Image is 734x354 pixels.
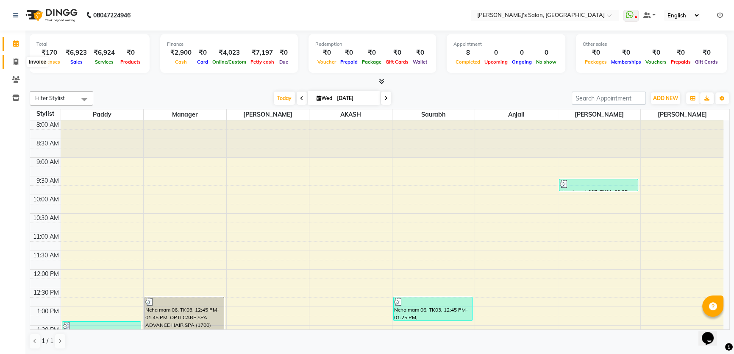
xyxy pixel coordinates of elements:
iframe: chat widget [698,320,726,346]
div: 8 [453,48,482,58]
div: Other sales [583,41,720,48]
span: Wallet [411,59,429,65]
span: Card [195,59,210,65]
span: No show [534,59,559,65]
div: ₹0 [411,48,429,58]
span: Due [277,59,290,65]
span: Filter Stylist [35,95,65,101]
div: Neha mam 06, TK03, 01:25 PM-02:05 PM, [DEMOGRAPHIC_DATA] ADVANCE SCALPPURE (ANTI DANDRUFF TREATME... [62,322,141,346]
div: ₹0 [693,48,720,58]
span: Sales [68,59,85,65]
input: 2025-09-03 [334,92,377,105]
div: 11:30 AM [31,251,61,260]
div: ₹0 [118,48,143,58]
div: 12:30 PM [32,288,61,297]
span: Saurabh [392,109,475,120]
div: 10:00 AM [31,195,61,204]
div: 8:30 AM [35,139,61,148]
span: Anjali [475,109,558,120]
div: Neha mam 06, TK03, 12:45 PM-01:45 PM, OPTI CARE SPA ADVANCE HAIR SPA (1700) [145,297,224,333]
span: Gift Cards [384,59,411,65]
div: ₹0 [384,48,411,58]
div: ₹0 [583,48,609,58]
div: ₹0 [643,48,669,58]
span: AKASH [309,109,392,120]
div: shaerigar sir007, TK01, 09:35 AM-09:55 AM, CLEAN SHAVE (180) [559,179,638,191]
div: 0 [510,48,534,58]
span: Services [93,59,116,65]
div: 10:30 AM [31,214,61,223]
span: Completed [453,59,482,65]
div: ₹0 [609,48,643,58]
div: Stylist [30,109,61,118]
div: Neha mam 06, TK03, 12:45 PM-01:25 PM, [DEMOGRAPHIC_DATA] Advance Scalppure (Anti Dandruff Treatme... [394,297,473,321]
span: Manager [144,109,226,120]
div: ₹0 [315,48,338,58]
div: Total [36,41,143,48]
span: 1 / 1 [42,337,53,346]
span: Gift Cards [693,59,720,65]
span: Vouchers [643,59,669,65]
span: Products [118,59,143,65]
span: [PERSON_NAME] [558,109,641,120]
span: Ongoing [510,59,534,65]
div: Invoice [27,57,48,67]
div: Finance [167,41,291,48]
span: Wed [314,95,334,101]
div: ₹7,197 [248,48,276,58]
div: 9:00 AM [35,158,61,167]
div: 8:00 AM [35,120,61,129]
span: Today [274,92,295,105]
div: 1:30 PM [35,326,61,334]
div: 9:30 AM [35,176,61,185]
span: Prepaids [669,59,693,65]
div: ₹0 [360,48,384,58]
span: Paddy [61,109,144,120]
div: 12:00 PM [32,270,61,279]
div: ₹2,900 [167,48,195,58]
div: ₹170 [36,48,62,58]
span: Prepaid [338,59,360,65]
div: 1:00 PM [35,307,61,316]
div: Appointment [453,41,559,48]
span: Cash [173,59,189,65]
button: ADD NEW [651,92,680,104]
div: ₹0 [669,48,693,58]
span: ADD NEW [653,95,678,101]
span: Memberships [609,59,643,65]
span: Voucher [315,59,338,65]
span: Petty cash [248,59,276,65]
input: Search Appointment [572,92,646,105]
div: ₹0 [276,48,291,58]
span: Online/Custom [210,59,248,65]
div: 0 [534,48,559,58]
span: Upcoming [482,59,510,65]
span: Package [360,59,384,65]
div: ₹6,924 [90,48,118,58]
div: ₹6,923 [62,48,90,58]
div: ₹0 [195,48,210,58]
div: 0 [482,48,510,58]
div: Redemption [315,41,429,48]
span: Packages [583,59,609,65]
div: 11:00 AM [31,232,61,241]
span: [PERSON_NAME] [227,109,309,120]
span: [PERSON_NAME] [641,109,723,120]
img: logo [22,3,80,27]
b: 08047224946 [93,3,131,27]
div: ₹0 [338,48,360,58]
div: ₹4,023 [210,48,248,58]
